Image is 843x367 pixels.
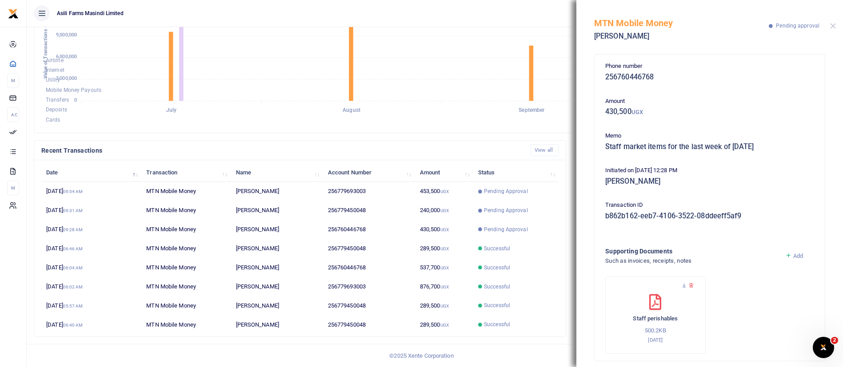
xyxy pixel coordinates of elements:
[615,315,696,322] h6: Staff perishables
[323,315,415,334] td: 256779450048
[415,182,473,201] td: 453,500
[415,277,473,296] td: 876,700
[605,166,814,175] p: Initiated on [DATE] 12:28 PM
[231,258,323,277] td: [PERSON_NAME]
[166,107,176,114] tspan: July
[484,264,510,272] span: Successful
[519,107,545,114] tspan: September
[141,163,231,182] th: Transaction: activate to sort column ascending
[231,163,323,182] th: Name: activate to sort column ascending
[141,258,231,277] td: MTN Mobile Money
[63,246,83,251] small: 06:46 AM
[484,320,510,328] span: Successful
[63,265,83,270] small: 06:04 AM
[830,23,836,29] button: Close
[440,227,449,232] small: UGX
[56,32,77,38] tspan: 9,000,000
[323,239,415,258] td: 256779450048
[41,258,141,277] td: [DATE]
[41,146,523,155] h4: Recent Transactions
[323,277,415,296] td: 256779693003
[231,220,323,239] td: [PERSON_NAME]
[7,107,19,122] li: Ac
[41,182,141,201] td: [DATE]
[440,265,449,270] small: UGX
[46,107,67,113] span: Deposits
[231,277,323,296] td: [PERSON_NAME]
[323,220,415,239] td: 256760446768
[141,239,231,258] td: MTN Mobile Money
[631,109,643,115] small: UGX
[231,296,323,315] td: [PERSON_NAME]
[141,182,231,201] td: MTN Mobile Money
[7,181,19,195] li: M
[415,220,473,239] td: 430,500
[323,163,415,182] th: Account Number: activate to sort column ascending
[605,256,778,266] h4: Such as invoices, receipts, notes
[41,239,141,258] td: [DATE]
[43,13,48,79] text: Value of Transactions (UGX )
[46,97,69,103] span: Transfers
[63,284,83,289] small: 06:02 AM
[41,315,141,334] td: [DATE]
[41,163,141,182] th: Date: activate to sort column descending
[648,337,663,343] small: [DATE]
[323,182,415,201] td: 256779693003
[231,315,323,334] td: [PERSON_NAME]
[141,315,231,334] td: MTN Mobile Money
[484,283,510,291] span: Successful
[484,301,510,309] span: Successful
[53,9,127,17] span: Asili Farms Masindi Limited
[605,73,814,82] h5: 256760446768
[7,73,19,88] li: M
[605,107,814,116] h5: 430,500
[63,208,83,213] small: 09:31 AM
[785,253,803,259] a: Add
[141,220,231,239] td: MTN Mobile Money
[605,246,778,256] h4: Supporting Documents
[415,201,473,220] td: 240,000
[484,245,510,253] span: Successful
[8,8,19,19] img: logo-small
[8,10,19,16] a: logo-small logo-large logo-large
[793,253,803,259] span: Add
[231,201,323,220] td: [PERSON_NAME]
[484,225,528,233] span: Pending Approval
[46,77,60,83] span: Utility
[231,239,323,258] td: [PERSON_NAME]
[605,62,814,71] p: Phone number
[141,277,231,296] td: MTN Mobile Money
[605,97,814,106] p: Amount
[63,189,83,194] small: 09:54 AM
[63,304,83,308] small: 05:57 AM
[41,277,141,296] td: [DATE]
[440,304,449,308] small: UGX
[594,32,769,41] h5: [PERSON_NAME]
[440,323,449,328] small: UGX
[605,177,814,186] h5: [PERSON_NAME]
[63,227,83,232] small: 09:28 AM
[473,163,559,182] th: Status: activate to sort column ascending
[323,201,415,220] td: 256779450048
[605,201,814,210] p: Transaction ID
[440,284,449,289] small: UGX
[776,23,819,29] span: Pending approval
[56,54,77,59] tspan: 6,000,000
[141,296,231,315] td: MTN Mobile Money
[484,187,528,195] span: Pending Approval
[484,206,528,214] span: Pending Approval
[231,182,323,201] td: [PERSON_NAME]
[415,239,473,258] td: 289,500
[415,258,473,277] td: 537,700
[440,189,449,194] small: UGX
[41,220,141,239] td: [DATE]
[41,201,141,220] td: [DATE]
[615,326,696,335] p: 500.2KB
[605,212,814,221] h5: b862b162-eeb7-4106-3522-08ddeeff5af9
[74,97,77,103] tspan: 0
[46,87,101,93] span: Mobile Money Payouts
[46,117,60,123] span: Cards
[531,144,559,156] a: View all
[831,337,838,344] span: 2
[594,18,769,28] h5: MTN Mobile Money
